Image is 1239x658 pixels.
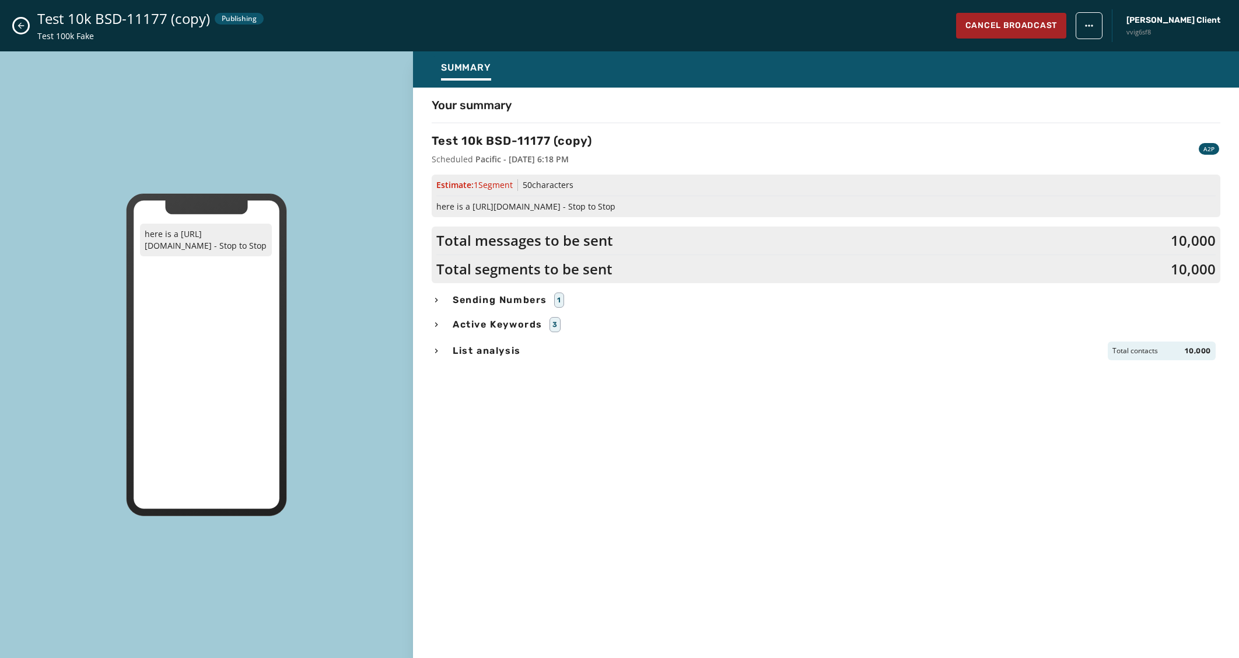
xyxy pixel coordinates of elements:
span: here is a [URL][DOMAIN_NAME] - Stop to Stop [436,201,1216,213]
span: 10,000 [1171,260,1216,278]
span: Total messages to be sent [436,231,613,250]
span: [PERSON_NAME] Client [1126,15,1220,26]
div: A2P [1199,143,1219,155]
span: 10,000 [1171,231,1216,250]
span: List analysis [450,344,523,358]
h4: Your summary [432,97,512,113]
span: 50 characters [523,179,573,190]
div: 3 [549,317,561,332]
h3: Test 10k BSD-11177 (copy) [432,133,592,149]
span: Sending Numbers [450,293,549,307]
div: Pacific - [DATE] 6:18 PM [475,154,569,165]
span: Estimate: [436,179,513,191]
span: Total contacts [1112,346,1158,356]
span: Active Keywords [450,318,545,332]
p: here is a [URL][DOMAIN_NAME] - Stop to Stop [140,224,272,256]
span: Cancel Broadcast [965,20,1057,32]
button: broadcast action menu [1076,12,1102,39]
span: 10,000 [1185,346,1211,356]
span: Total segments to be sent [436,260,612,278]
span: Scheduled [432,154,473,165]
span: Test 100k Fake [37,30,264,42]
div: 1 [554,293,564,308]
span: Publishing [222,14,257,23]
span: Summary [441,62,491,74]
span: 1 Segment [474,179,513,190]
span: vvig6sf8 [1126,27,1220,37]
